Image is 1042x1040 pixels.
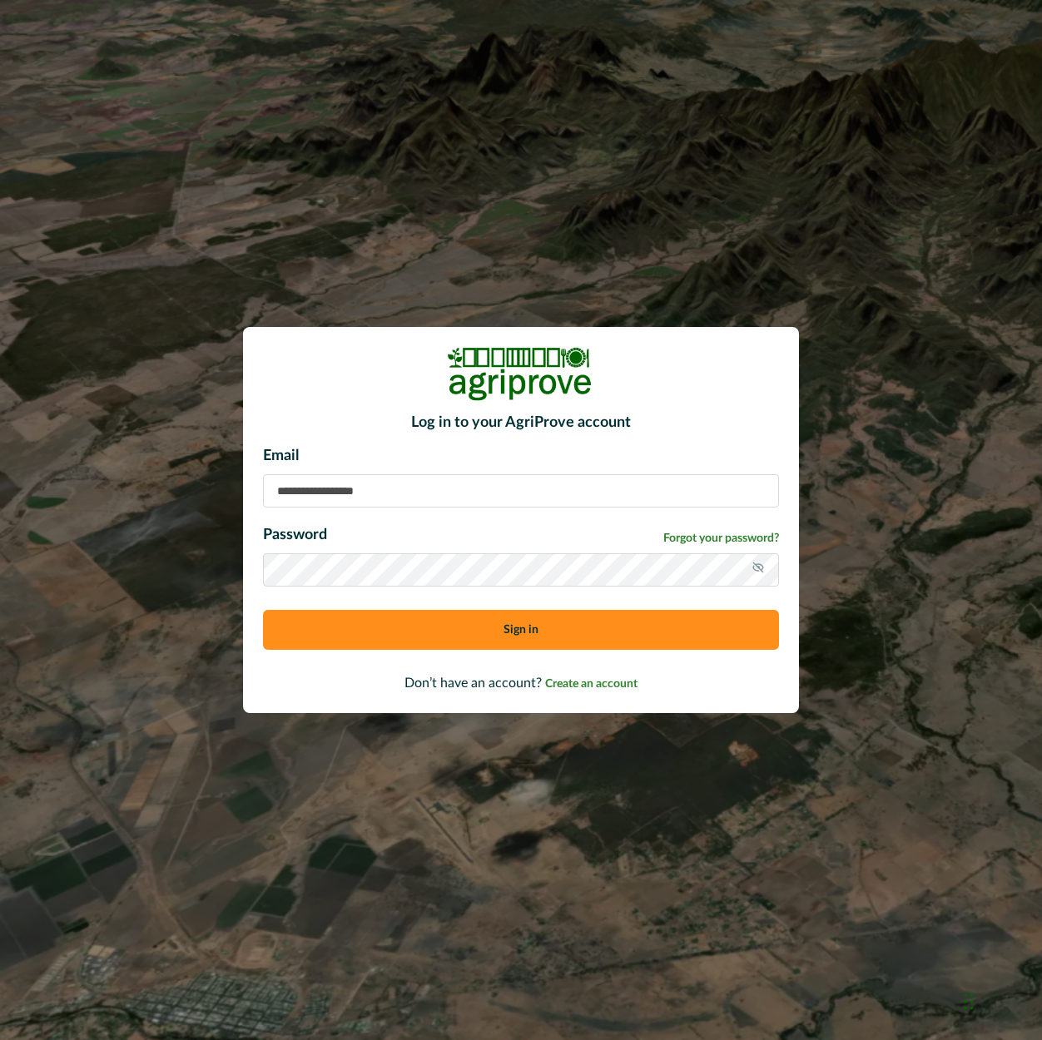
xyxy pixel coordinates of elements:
span: Create an account [545,678,638,690]
button: Sign in [263,610,779,650]
img: Logo Image [446,347,596,401]
iframe: Chat Widget [959,960,1042,1040]
a: Forgot your password? [663,530,779,547]
h2: Log in to your AgriProve account [263,414,779,433]
p: Password [263,524,327,547]
p: Don’t have an account? [263,673,779,693]
a: Create an account [545,676,638,690]
div: Drag [964,977,974,1027]
p: Email [263,445,779,468]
